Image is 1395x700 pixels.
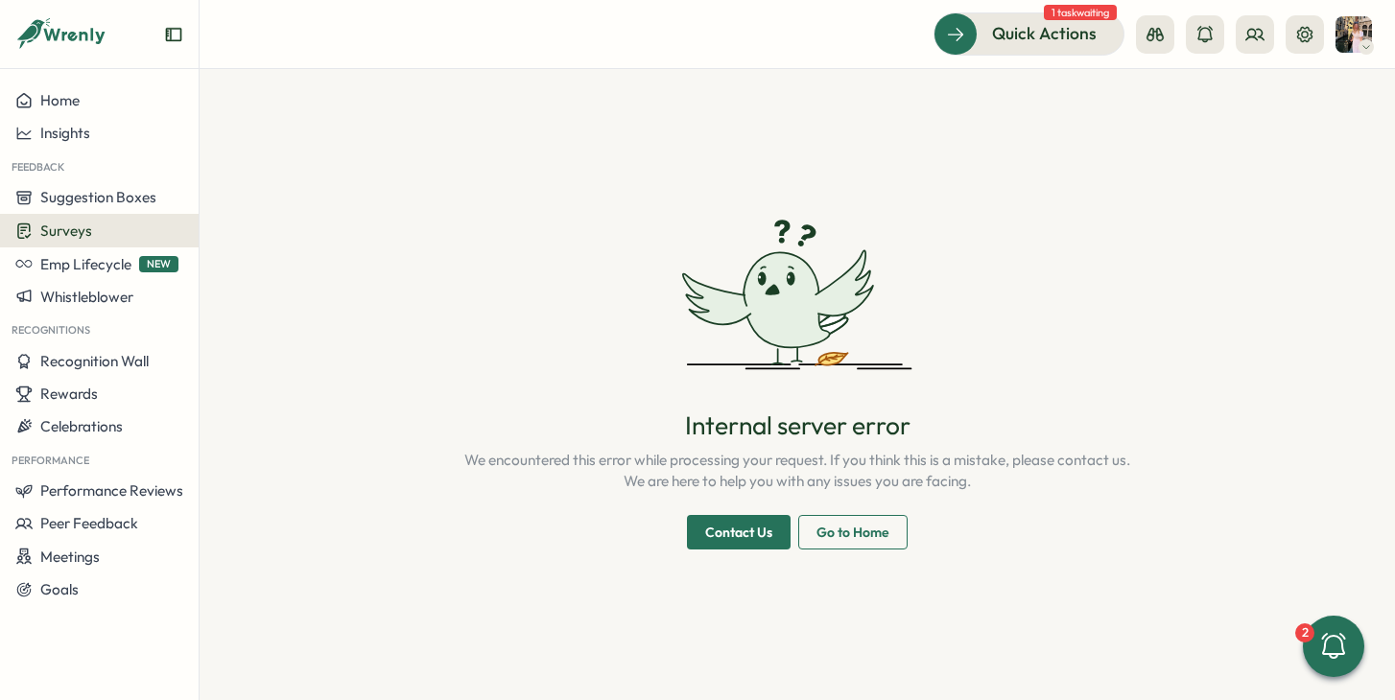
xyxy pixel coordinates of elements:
[40,385,98,403] span: Rewards
[40,222,92,240] span: Surveys
[40,255,131,273] span: Emp Lifecycle
[40,188,156,206] span: Suggestion Boxes
[934,12,1124,55] button: Quick Actions
[798,515,908,549] button: Go to Home
[40,514,138,532] span: Peer Feedback
[40,288,133,306] span: Whistleblower
[687,515,791,549] button: Contact Us
[1295,623,1314,642] div: 2
[40,352,149,370] span: Recognition Wall
[1303,616,1364,677] button: 2
[40,124,90,142] span: Insights
[464,450,1130,492] p: We encountered this error while processing your request. If you think this is a mistake, please c...
[40,548,100,566] span: Meetings
[40,580,79,598] span: Goals
[139,256,178,272] span: NEW
[685,408,910,442] p: Internal server error
[40,91,80,109] span: Home
[992,21,1097,46] span: Quick Actions
[1044,5,1117,20] span: 1 task waiting
[816,516,889,548] span: Go to Home
[164,25,183,44] button: Expand sidebar
[705,516,772,548] span: Contact Us
[40,481,183,500] span: Performance Reviews
[40,417,123,435] span: Celebrations
[1336,16,1372,53] img: Hannah Saunders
